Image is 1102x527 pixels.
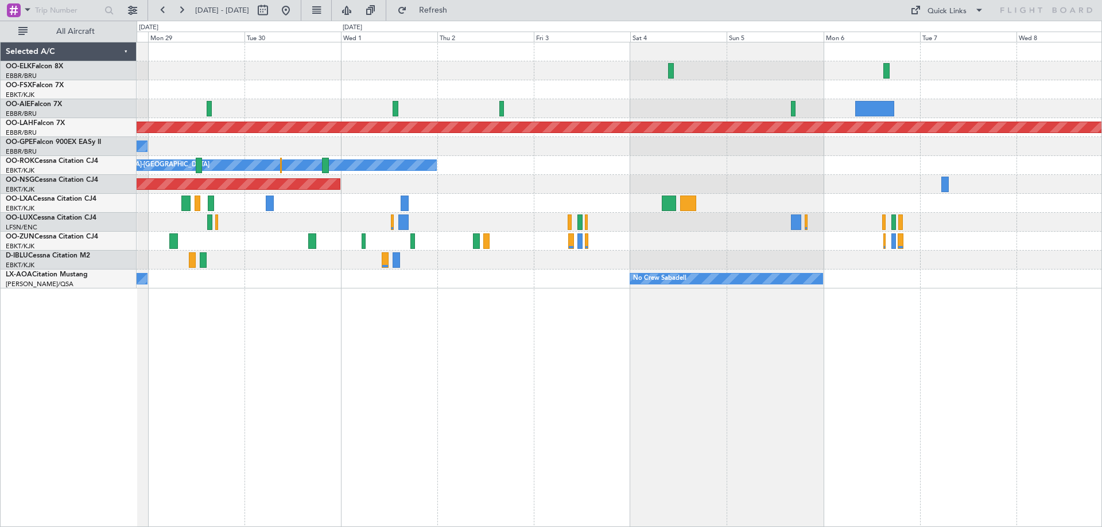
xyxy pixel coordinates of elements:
[6,177,98,184] a: OO-NSGCessna Citation CJ4
[6,204,34,213] a: EBKT/KJK
[6,82,32,89] span: OO-FSX
[6,242,34,251] a: EBKT/KJK
[534,32,630,42] div: Fri 3
[6,158,34,165] span: OO-ROK
[35,2,101,19] input: Trip Number
[6,147,37,156] a: EBBR/BRU
[6,280,73,288] a: [PERSON_NAME]/QSA
[245,32,341,42] div: Tue 30
[6,271,32,278] span: LX-AOA
[6,196,96,202] a: OO-LXACessna Citation CJ4
[6,223,37,232] a: LFSN/ENC
[6,120,33,127] span: OO-LAH
[633,270,686,287] div: No Crew Sabadell
[139,23,158,33] div: [DATE]
[6,261,34,270] a: EBKT/KJK
[6,139,33,146] span: OO-GPE
[6,63,63,70] a: OO-ELKFalcon 8X
[6,110,37,118] a: EBBR/BRU
[6,252,28,259] span: D-IBLU
[341,32,437,42] div: Wed 1
[630,32,727,42] div: Sat 4
[6,91,34,99] a: EBKT/KJK
[6,101,62,108] a: OO-AIEFalcon 7X
[392,1,461,19] button: Refresh
[6,139,101,146] a: OO-GPEFalcon 900EX EASy II
[6,196,33,202] span: OO-LXA
[6,101,30,108] span: OO-AIE
[6,233,98,240] a: OO-ZUNCessna Citation CJ4
[343,23,362,33] div: [DATE]
[6,177,34,184] span: OO-NSG
[6,185,34,194] a: EBKT/KJK
[6,158,98,165] a: OO-ROKCessna Citation CJ4
[6,63,32,70] span: OO-ELK
[6,72,37,80] a: EBBR/BRU
[6,82,64,89] a: OO-FSXFalcon 7X
[920,32,1016,42] div: Tue 7
[6,233,34,240] span: OO-ZUN
[437,32,534,42] div: Thu 2
[148,32,245,42] div: Mon 29
[905,1,990,19] button: Quick Links
[6,120,65,127] a: OO-LAHFalcon 7X
[727,32,823,42] div: Sun 5
[6,252,90,259] a: D-IBLUCessna Citation M2
[195,5,249,15] span: [DATE] - [DATE]
[928,6,967,17] div: Quick Links
[13,22,125,41] button: All Aircraft
[30,28,121,36] span: All Aircraft
[6,271,88,278] a: LX-AOACitation Mustang
[6,128,37,137] a: EBBR/BRU
[409,6,457,14] span: Refresh
[6,214,33,221] span: OO-LUX
[6,214,96,221] a: OO-LUXCessna Citation CJ4
[824,32,920,42] div: Mon 6
[6,166,34,175] a: EBKT/KJK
